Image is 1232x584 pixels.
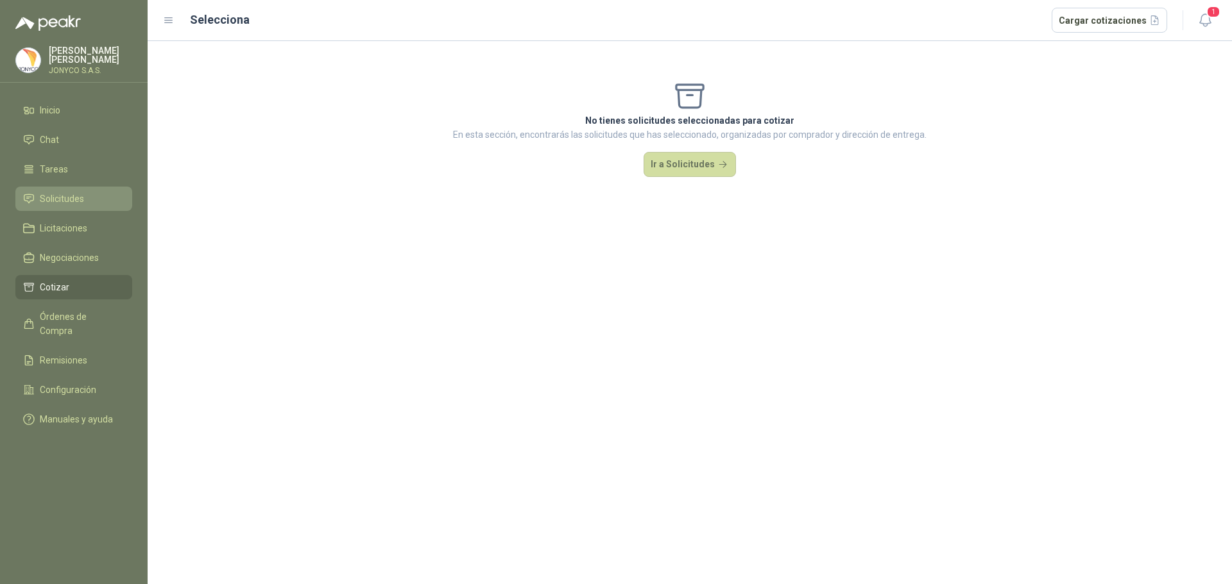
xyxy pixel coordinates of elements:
[15,246,132,270] a: Negociaciones
[49,46,132,64] p: [PERSON_NAME] [PERSON_NAME]
[40,162,68,176] span: Tareas
[15,378,132,402] a: Configuración
[15,305,132,343] a: Órdenes de Compra
[15,216,132,240] a: Licitaciones
[40,251,99,265] span: Negociaciones
[15,187,132,211] a: Solicitudes
[15,128,132,152] a: Chat
[40,310,120,338] span: Órdenes de Compra
[15,275,132,299] a: Cotizar
[40,383,96,397] span: Configuración
[15,98,132,122] a: Inicio
[453,113,927,128] p: No tienes solicitudes seleccionadas para cotizar
[40,103,60,117] span: Inicio
[1052,8,1168,33] button: Cargar cotizaciones
[40,353,87,367] span: Remisiones
[1206,6,1220,18] span: 1
[40,280,69,294] span: Cotizar
[15,15,81,31] img: Logo peakr
[644,152,736,178] button: Ir a Solicitudes
[1193,9,1217,32] button: 1
[40,412,113,426] span: Manuales y ayuda
[40,192,84,206] span: Solicitudes
[190,11,250,29] h2: Selecciona
[15,348,132,372] a: Remisiones
[40,133,59,147] span: Chat
[16,48,40,72] img: Company Logo
[15,407,132,431] a: Manuales y ayuda
[453,128,927,142] p: En esta sección, encontrarás las solicitudes que has seleccionado, organizadas por comprador y di...
[49,67,132,74] p: JONYCO S.A.S.
[40,221,87,235] span: Licitaciones
[15,157,132,181] a: Tareas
